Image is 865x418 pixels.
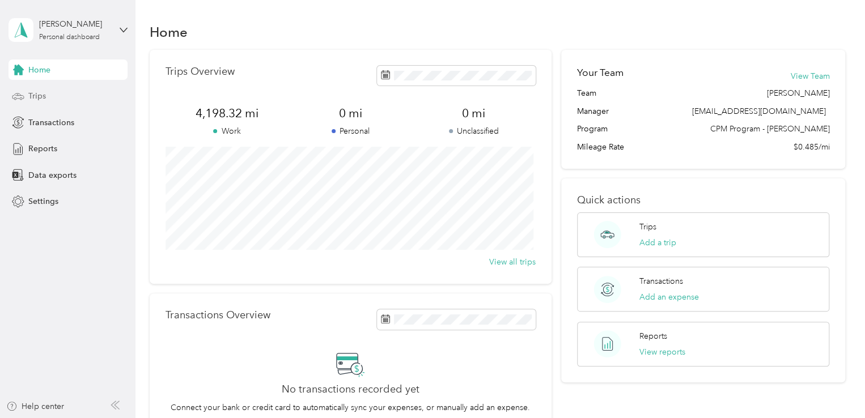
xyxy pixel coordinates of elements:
[28,143,57,155] span: Reports
[289,125,412,137] p: Personal
[639,346,685,358] button: View reports
[692,106,825,116] span: [EMAIL_ADDRESS][DOMAIN_NAME]
[577,194,829,206] p: Quick actions
[171,402,530,413] p: Connect your bank or credit card to automatically sync your expenses, or manually add an expense.
[412,105,536,121] span: 0 mi
[793,141,829,153] span: $0.485/mi
[6,400,64,412] button: Help center
[639,221,656,233] p: Trips
[28,117,74,129] span: Transactions
[489,256,536,268] button: View all trips
[577,87,596,99] span: Team
[639,237,676,249] button: Add a trip
[166,105,289,121] span: 4,198.32 mi
[577,105,609,117] span: Manager
[150,26,188,38] h1: Home
[790,70,829,82] button: View Team
[577,123,608,135] span: Program
[166,66,235,78] p: Trips Overview
[412,125,536,137] p: Unclassified
[39,34,100,41] div: Personal dashboard
[577,141,624,153] span: Mileage Rate
[166,125,289,137] p: Work
[639,291,699,303] button: Add an expense
[639,275,683,287] p: Transactions
[39,18,110,30] div: [PERSON_NAME]
[166,309,270,321] p: Transactions Overview
[766,87,829,99] span: [PERSON_NAME]
[28,90,46,102] span: Trips
[577,66,624,80] h2: Your Team
[639,330,667,342] p: Reports
[802,355,865,418] iframe: Everlance-gr Chat Button Frame
[289,105,412,121] span: 0 mi
[28,195,58,207] span: Settings
[710,123,829,135] span: CPM Program - [PERSON_NAME]
[28,64,50,76] span: Home
[28,169,77,181] span: Data exports
[282,383,419,395] h2: No transactions recorded yet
